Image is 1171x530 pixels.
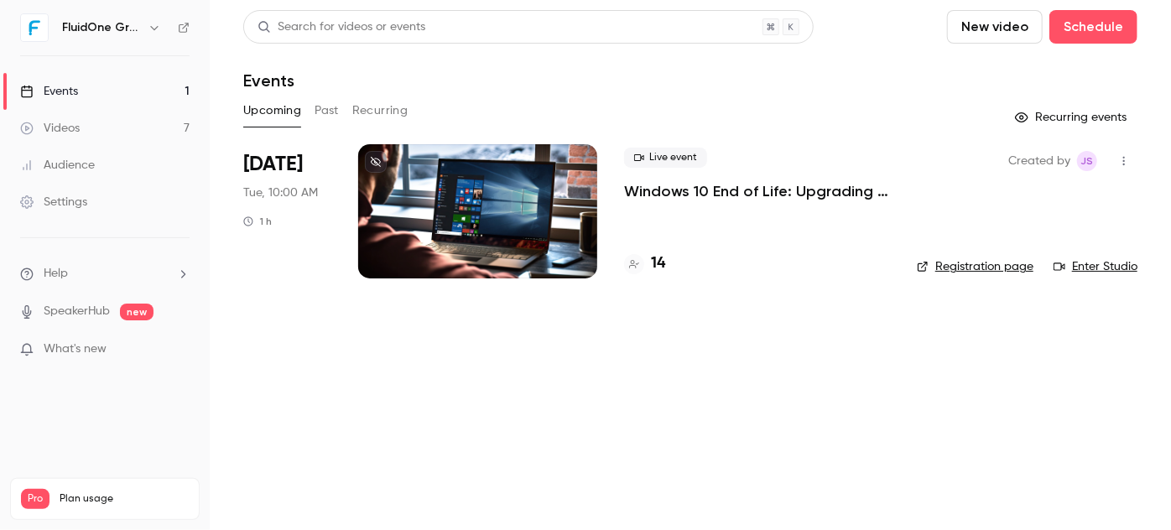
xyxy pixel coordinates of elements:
[624,148,707,168] span: Live event
[20,83,78,100] div: Events
[917,258,1033,275] a: Registration page
[20,157,95,174] div: Audience
[20,120,80,137] div: Videos
[120,304,154,320] span: new
[243,97,301,124] button: Upcoming
[243,151,303,178] span: [DATE]
[44,303,110,320] a: SpeakerHub
[651,252,665,275] h4: 14
[44,265,68,283] span: Help
[1054,258,1137,275] a: Enter Studio
[624,252,665,275] a: 14
[243,215,272,228] div: 1 h
[1077,151,1097,171] span: Josh Slinger
[243,184,318,201] span: Tue, 10:00 AM
[21,14,48,41] img: FluidOne Group
[1049,10,1137,44] button: Schedule
[20,194,87,210] div: Settings
[624,181,890,201] a: Windows 10 End of Life: Upgrading to Windows 11 & the Added Value of Business Premium
[1081,151,1094,171] span: JS
[60,492,189,506] span: Plan usage
[1008,151,1070,171] span: Created by
[243,70,294,91] h1: Events
[352,97,409,124] button: Recurring
[21,489,49,509] span: Pro
[169,342,190,357] iframe: Noticeable Trigger
[315,97,339,124] button: Past
[947,10,1043,44] button: New video
[44,340,107,358] span: What's new
[62,19,141,36] h6: FluidOne Group
[1007,104,1137,131] button: Recurring events
[243,144,331,278] div: Sep 9 Tue, 10:00 AM (Europe/London)
[20,265,190,283] li: help-dropdown-opener
[258,18,425,36] div: Search for videos or events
